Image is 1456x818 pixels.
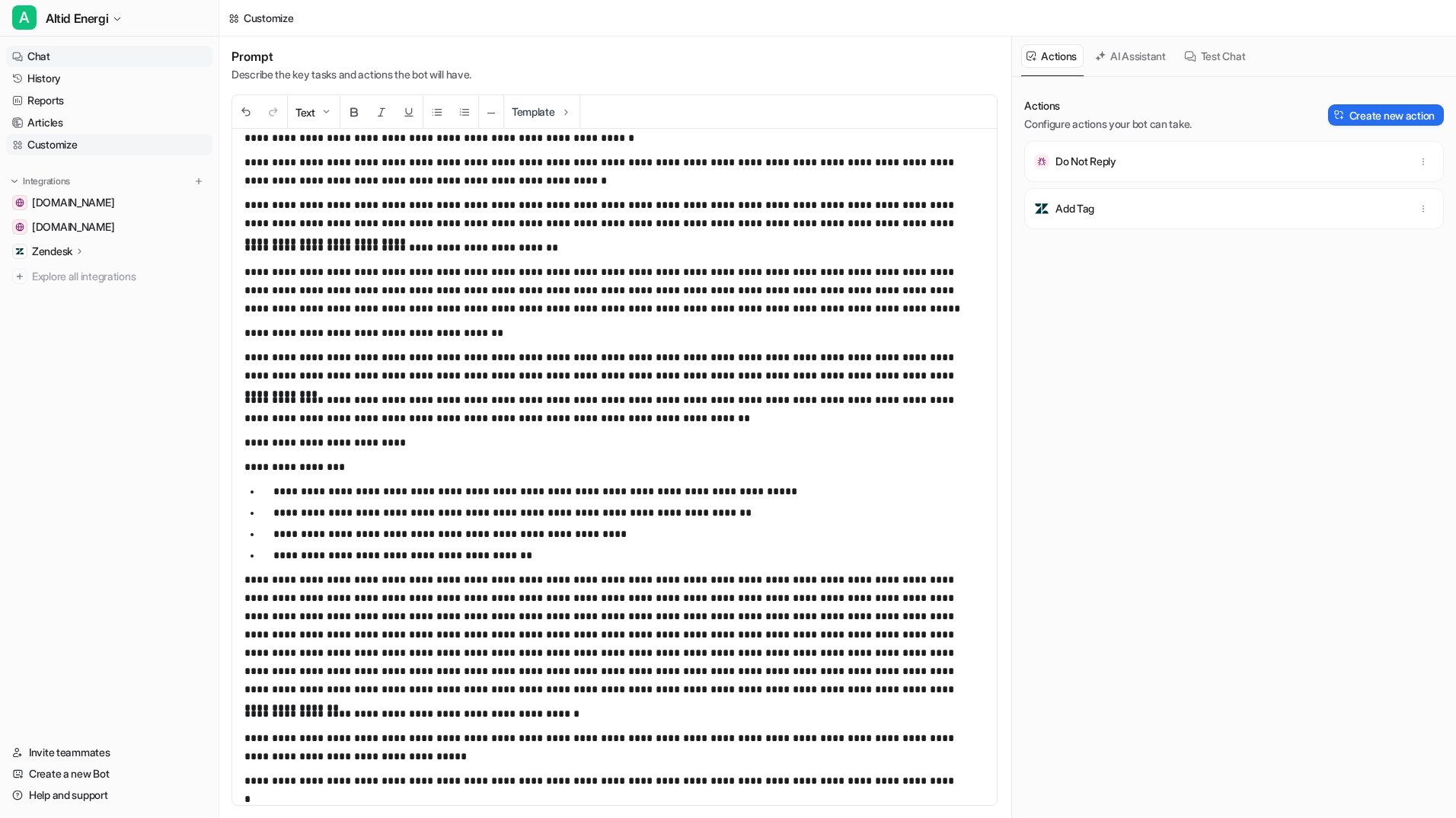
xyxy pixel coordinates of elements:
img: Do Not Reply icon [1034,154,1049,169]
button: Template [504,95,580,128]
span: Altid Energi [46,8,108,29]
button: Undo [232,96,260,129]
button: ─ [479,96,503,129]
a: Explore all integrations [6,266,212,287]
a: Articles [6,112,212,133]
a: Invite teammates [6,742,212,763]
a: Help and support [6,784,212,806]
img: Ordered List [458,106,471,118]
button: AI Assistant [1090,44,1173,68]
p: Configure actions your bot can take. [1024,117,1192,132]
img: altidenergi.dk [15,222,24,232]
a: Customize [6,134,212,155]
a: Reports [6,90,212,111]
h1: Prompt [231,49,471,64]
img: greenpowerdenmark.dk [15,198,24,207]
button: Ordered List [451,96,478,129]
button: Unordered List [423,96,451,129]
a: History [6,68,212,89]
p: Do Not Reply [1055,154,1116,169]
button: Actions [1021,44,1084,68]
p: Integrations [23,175,70,187]
span: Explore all integrations [32,264,206,289]
button: Create new action [1328,104,1444,126]
img: Unordered List [431,106,443,118]
img: Dropdown Down Arrow [320,106,332,118]
button: Text [288,96,340,129]
span: [DOMAIN_NAME] [32,195,114,210]
p: Actions [1024,98,1192,113]
p: Add Tag [1055,201,1094,216]
button: Test Chat [1179,44,1252,68]
a: greenpowerdenmark.dk[DOMAIN_NAME] [6,192,212,213]
img: Create action [1334,110,1345,120]
img: Zendesk [15,247,24,256]
span: [DOMAIN_NAME] [32,219,114,235]
a: Chat [6,46,212,67]
img: Add Tag icon [1034,201,1049,216]
div: Customize [244,10,293,26]
img: menu_add.svg [193,176,204,187]
img: explore all integrations [12,269,27,284]
button: Bold [340,96,368,129]
p: Describe the key tasks and actions the bot will have. [231,67,471,82]
button: Integrations [6,174,75,189]
button: Underline [395,96,423,129]
img: Redo [267,106,279,118]
img: Template [560,106,572,118]
img: Italic [375,106,388,118]
button: Redo [260,96,287,129]
img: Underline [403,106,415,118]
img: Bold [348,106,360,118]
a: altidenergi.dk[DOMAIN_NAME] [6,216,212,238]
span: A [12,5,37,30]
button: Italic [368,96,395,129]
a: Create a new Bot [6,763,212,784]
p: Zendesk [32,244,72,259]
img: Undo [240,106,252,118]
img: expand menu [9,176,20,187]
